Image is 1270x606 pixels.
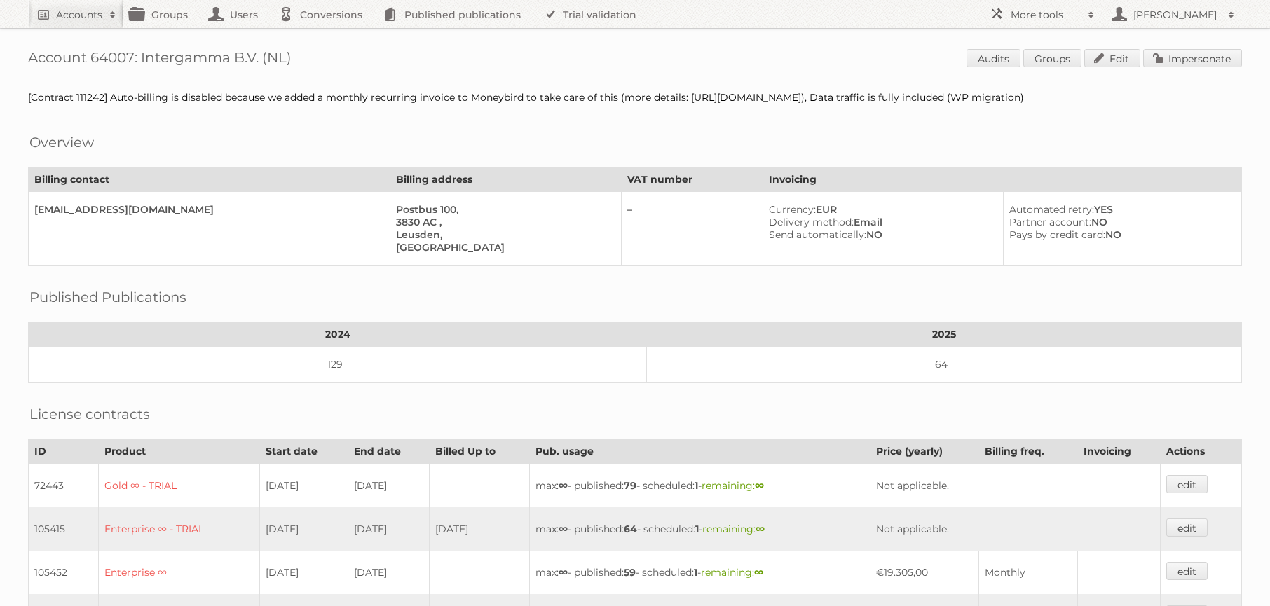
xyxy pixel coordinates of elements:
[529,507,870,551] td: max: - published: - scheduled: -
[28,49,1242,70] h1: Account 64007: Intergamma B.V. (NL)
[29,439,99,464] th: ID
[396,241,610,254] div: [GEOGRAPHIC_DATA]
[870,464,1160,508] td: Not applicable.
[1009,216,1230,228] div: NO
[769,228,866,241] span: Send automatically:
[1009,216,1091,228] span: Partner account:
[260,507,348,551] td: [DATE]
[1130,8,1221,22] h2: [PERSON_NAME]
[430,439,529,464] th: Billed Up to
[754,566,763,579] strong: ∞
[1166,518,1208,537] a: edit
[1160,439,1241,464] th: Actions
[559,523,568,535] strong: ∞
[396,216,610,228] div: 3830 AC ,
[348,551,430,594] td: [DATE]
[396,203,610,216] div: Postbus 100,
[967,49,1020,67] a: Audits
[348,507,430,551] td: [DATE]
[647,347,1242,383] td: 64
[756,523,765,535] strong: ∞
[260,464,348,508] td: [DATE]
[624,479,636,492] strong: 79
[98,464,260,508] td: Gold ∞ - TRIAL
[701,566,763,579] span: remaining:
[702,523,765,535] span: remaining:
[260,439,348,464] th: Start date
[624,566,636,579] strong: 59
[870,439,979,464] th: Price (yearly)
[348,439,430,464] th: End date
[647,322,1242,347] th: 2025
[559,566,568,579] strong: ∞
[29,507,99,551] td: 105415
[1023,49,1081,67] a: Groups
[29,404,150,425] h2: License contracts
[622,167,763,192] th: VAT number
[98,439,260,464] th: Product
[34,203,378,216] div: [EMAIL_ADDRESS][DOMAIN_NAME]
[695,479,698,492] strong: 1
[529,439,870,464] th: Pub. usage
[769,216,992,228] div: Email
[29,322,647,347] th: 2024
[769,228,992,241] div: NO
[529,464,870,508] td: max: - published: - scheduled: -
[29,167,390,192] th: Billing contact
[430,507,529,551] td: [DATE]
[29,347,647,383] td: 129
[29,551,99,594] td: 105452
[1009,203,1094,216] span: Automated retry:
[1009,228,1230,241] div: NO
[1166,475,1208,493] a: edit
[1084,49,1140,67] a: Edit
[1009,203,1230,216] div: YES
[348,464,430,508] td: [DATE]
[622,192,763,266] td: –
[763,167,1242,192] th: Invoicing
[260,551,348,594] td: [DATE]
[529,551,870,594] td: max: - published: - scheduled: -
[98,507,260,551] td: Enterprise ∞ - TRIAL
[396,228,610,241] div: Leusden,
[870,507,1160,551] td: Not applicable.
[1166,562,1208,580] a: edit
[98,551,260,594] td: Enterprise ∞
[979,551,1078,594] td: Monthly
[29,287,186,308] h2: Published Publications
[29,464,99,508] td: 72443
[769,203,992,216] div: EUR
[769,216,854,228] span: Delivery method:
[1143,49,1242,67] a: Impersonate
[1011,8,1081,22] h2: More tools
[702,479,764,492] span: remaining:
[769,203,816,216] span: Currency:
[29,132,94,153] h2: Overview
[694,566,697,579] strong: 1
[28,91,1242,104] div: [Contract 111242] Auto-billing is disabled because we added a monthly recurring invoice to Moneyb...
[390,167,621,192] th: Billing address
[979,439,1078,464] th: Billing freq.
[755,479,764,492] strong: ∞
[1078,439,1161,464] th: Invoicing
[870,551,979,594] td: €19.305,00
[56,8,102,22] h2: Accounts
[695,523,699,535] strong: 1
[624,523,637,535] strong: 64
[1009,228,1105,241] span: Pays by credit card:
[559,479,568,492] strong: ∞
